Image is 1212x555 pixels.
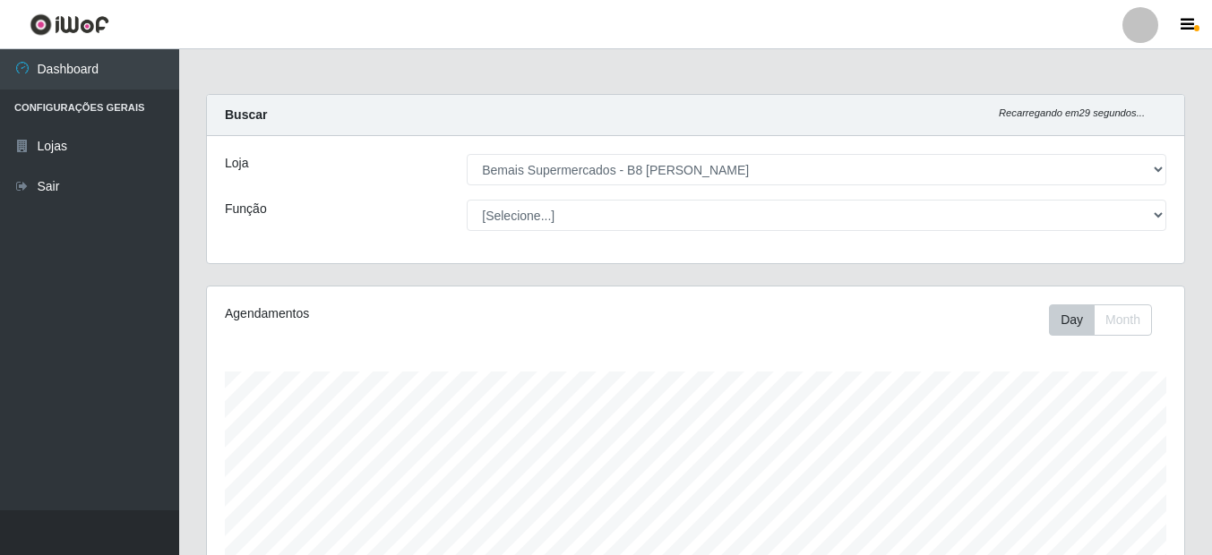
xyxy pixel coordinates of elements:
[1049,304,1095,336] button: Day
[1049,304,1166,336] div: Toolbar with button groups
[225,107,267,122] strong: Buscar
[1049,304,1152,336] div: First group
[30,13,109,36] img: CoreUI Logo
[225,200,267,218] label: Função
[225,154,248,173] label: Loja
[1094,304,1152,336] button: Month
[999,107,1145,118] i: Recarregando em 29 segundos...
[225,304,601,323] div: Agendamentos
